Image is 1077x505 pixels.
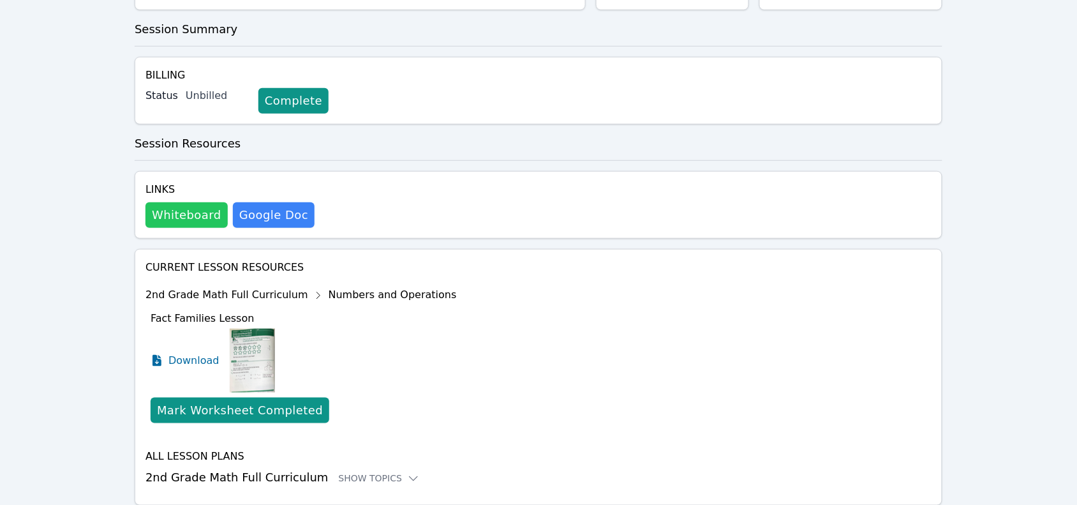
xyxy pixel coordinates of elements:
[145,182,315,197] h4: Links
[145,449,932,464] h4: All Lesson Plans
[145,260,932,275] h4: Current Lesson Resources
[145,68,932,83] h4: Billing
[151,329,219,393] a: Download
[145,285,457,306] div: 2nd Grade Math Full Curriculum Numbers and Operations
[151,398,329,423] button: Mark Worksheet Completed
[145,202,228,228] button: Whiteboard
[135,135,942,153] h3: Session Resources
[145,88,178,103] label: Status
[135,20,942,38] h3: Session Summary
[151,312,255,324] span: Fact Families Lesson
[145,469,932,487] h3: 2nd Grade Math Full Curriculum
[157,402,323,419] div: Mark Worksheet Completed
[258,88,329,114] a: Complete
[168,353,219,368] span: Download
[339,472,420,485] button: Show Topics
[186,88,248,103] div: Unbilled
[230,329,275,393] img: Fact Families Lesson
[233,202,315,228] a: Google Doc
